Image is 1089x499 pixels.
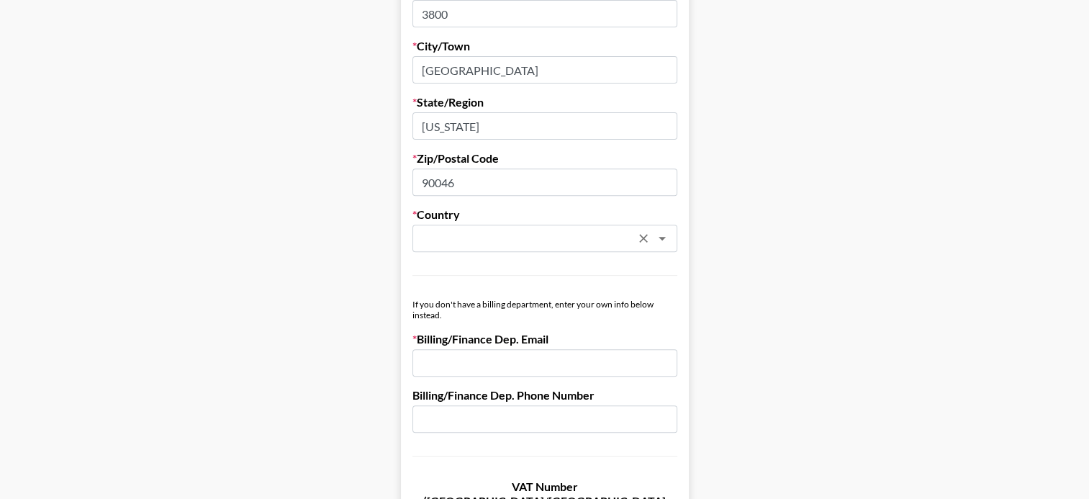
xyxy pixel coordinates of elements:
label: State/Region [412,95,677,109]
button: Clear [633,228,654,248]
label: Zip/Postal Code [412,151,677,166]
label: City/Town [412,39,677,53]
label: Billing/Finance Dep. Phone Number [412,388,677,403]
label: Country [412,207,677,222]
div: If you don't have a billing department, enter your own info below instead. [412,299,677,320]
button: Open [652,228,672,248]
label: Billing/Finance Dep. Email [412,332,677,346]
